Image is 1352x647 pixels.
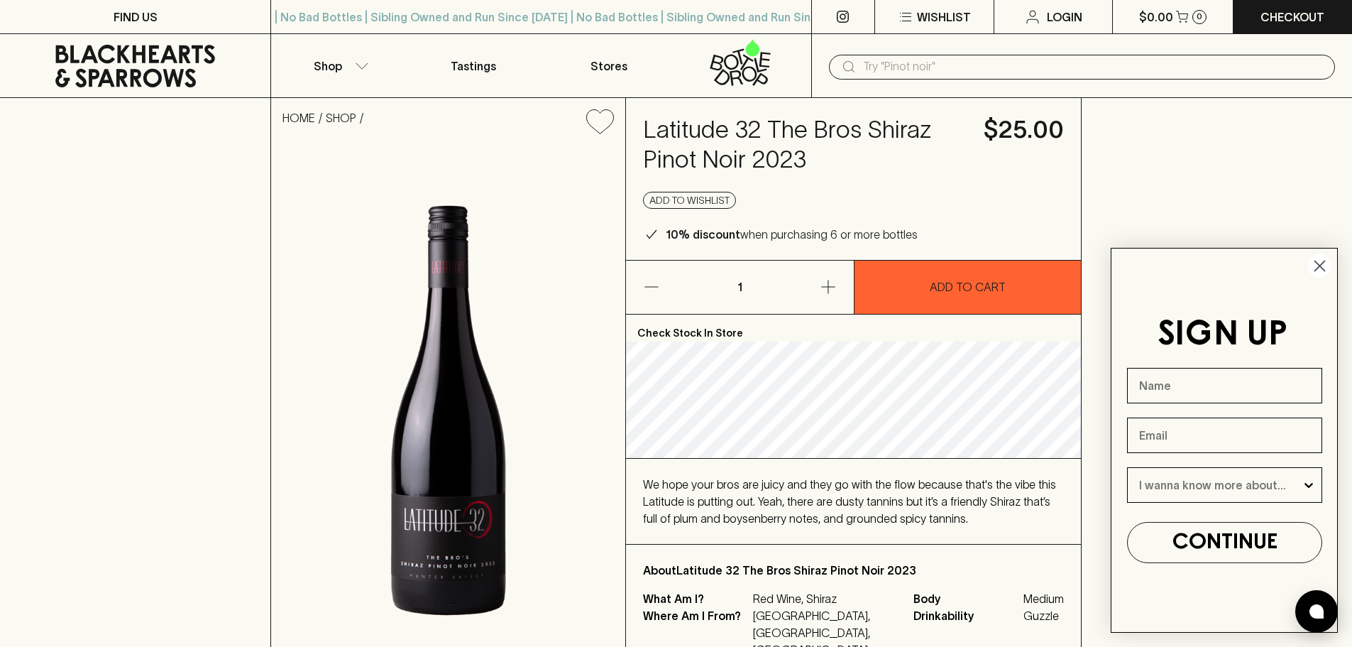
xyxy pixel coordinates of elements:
span: We hope your bros are juicy and they go with the flow because that's the vibe this Latitude is pu... [643,478,1056,525]
p: Stores [590,58,627,75]
p: Shop [314,58,342,75]
p: $0.00 [1139,9,1173,26]
button: ADD TO CART [854,261,1082,314]
span: Guzzle [1023,607,1064,624]
p: when purchasing 6 or more bottles [666,226,918,243]
button: Close dialog [1307,254,1332,278]
h4: Latitude 32 The Bros Shiraz Pinot Noir 2023 [643,115,967,175]
p: 1 [722,261,757,314]
a: SHOP [326,112,356,124]
p: Wishlist [917,9,971,26]
a: Stores [542,34,676,97]
h4: $25.00 [984,115,1064,145]
img: bubble-icon [1309,604,1324,619]
button: Add to wishlist [581,104,620,140]
span: Drinkability [913,607,1020,624]
p: Checkout [1260,9,1324,26]
p: Red Wine, Shiraz [753,590,896,607]
p: Tastings [451,58,496,75]
button: CONTINUE [1127,522,1322,563]
span: Body [913,590,1020,607]
button: Show Options [1302,468,1316,502]
p: ADD TO CART [930,278,1006,295]
p: FIND US [114,9,158,26]
input: Email [1127,418,1322,453]
p: Login [1047,9,1082,26]
button: Add to wishlist [643,192,736,209]
span: Medium [1023,590,1064,607]
input: I wanna know more about... [1139,468,1302,502]
input: Try "Pinot noir" [863,55,1324,78]
p: About Latitude 32 The Bros Shiraz Pinot Noir 2023 [643,562,1064,579]
a: Tastings [406,34,541,97]
a: HOME [282,112,315,124]
input: Name [1127,368,1322,403]
b: 10% discount [666,228,740,241]
p: What Am I? [643,590,749,607]
p: 0 [1197,13,1202,21]
span: SIGN UP [1158,319,1287,352]
button: Shop [271,34,406,97]
div: FLYOUT Form [1097,234,1352,647]
p: Check Stock In Store [626,315,1081,342]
